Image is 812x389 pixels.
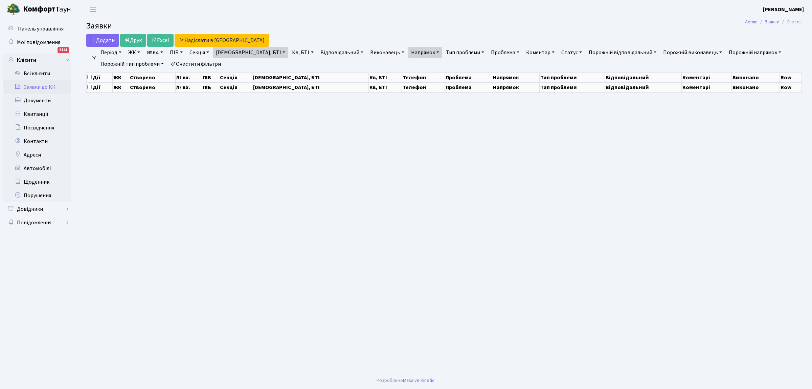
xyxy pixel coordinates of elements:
a: Заявки [765,18,780,25]
a: Документи [3,94,71,107]
th: Коментарі [682,82,732,92]
a: Друк [120,34,146,47]
th: Напрямок [492,82,540,92]
a: Період [98,47,124,58]
span: Панель управління [18,25,64,33]
a: Щоденник [3,175,71,189]
th: Тип проблеми [540,73,605,82]
span: Додати [91,37,115,44]
a: Додати [86,34,119,47]
a: [DEMOGRAPHIC_DATA], БТІ [213,47,288,58]
span: Заявки [86,20,112,32]
b: Комфорт [23,4,55,15]
a: Кв, БТІ [289,47,316,58]
a: Очистити фільтри [168,58,224,70]
th: [DEMOGRAPHIC_DATA], БТІ [252,73,369,82]
th: Виконано [732,82,780,92]
a: Посвідчення [3,121,71,135]
a: Проблема [488,47,522,58]
a: Коментар [523,47,557,58]
th: Телефон [402,73,445,82]
a: Порушення [3,189,71,202]
a: Порожній виконавець [660,47,725,58]
a: Автомобілі [3,162,71,175]
th: Виконано [732,73,780,82]
th: Секція [219,73,252,82]
a: Тип проблеми [443,47,487,58]
th: Row [780,82,802,92]
a: Admin [745,18,758,25]
a: Порожній тип проблеми [98,58,166,70]
span: Мої повідомлення [17,39,60,46]
th: ЖК [112,82,129,92]
a: Надіслати в [GEOGRAPHIC_DATA] [175,34,269,47]
th: ПІБ [202,82,219,92]
th: Відповідальний [605,73,682,82]
span: Таун [23,4,71,15]
th: Секція [219,82,252,92]
th: Кв, БТІ [369,73,402,82]
a: Напрямок [408,47,442,58]
th: Кв, БТІ [369,82,402,92]
a: [PERSON_NAME] [763,5,804,14]
a: Заявки до КК [3,80,71,94]
a: № вх. [144,47,166,58]
th: Проблема [445,82,492,92]
a: Massive Kinetic [403,377,434,384]
a: Статус [559,47,585,58]
th: [DEMOGRAPHIC_DATA], БТІ [252,82,369,92]
a: ЖК [126,47,143,58]
th: ПІБ [202,73,219,82]
th: № вх. [175,73,202,82]
th: Відповідальний [605,82,682,92]
th: Тип проблеми [540,82,605,92]
th: Проблема [445,73,492,82]
a: Квитанції [3,107,71,121]
nav: breadcrumb [735,15,812,29]
th: Дії [87,82,113,92]
th: Створено [129,82,175,92]
a: Порожній напрямок [726,47,784,58]
a: Адреси [3,148,71,162]
a: Excel [147,34,174,47]
a: Клієнти [3,53,71,67]
a: Довідники [3,202,71,216]
a: Порожній відповідальний [586,47,659,58]
th: Створено [129,73,175,82]
th: Дії [87,73,113,82]
a: Повідомлення [3,216,71,229]
th: Напрямок [492,73,540,82]
a: Контакти [3,135,71,148]
a: Виконавець [367,47,407,58]
th: Row [780,73,802,82]
a: Панель управління [3,22,71,36]
th: ЖК [112,73,129,82]
img: logo.png [7,3,20,16]
div: Розроблено . [377,377,435,384]
a: Всі клієнти [3,67,71,80]
a: ПІБ [167,47,185,58]
th: Коментарі [682,73,732,82]
button: Переключити навігацію [85,4,101,15]
li: Список [780,18,802,26]
th: № вх. [175,82,202,92]
a: Мої повідомлення3141 [3,36,71,49]
div: 3141 [58,47,69,53]
b: [PERSON_NAME] [763,6,804,13]
th: Телефон [402,82,445,92]
a: Відповідальний [318,47,366,58]
a: Секція [187,47,212,58]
